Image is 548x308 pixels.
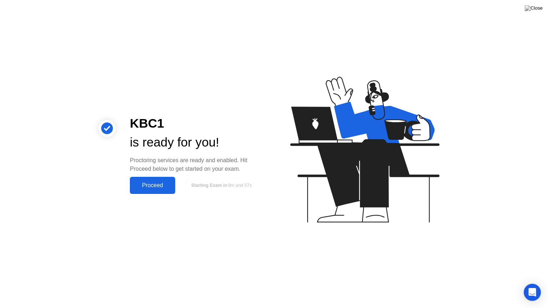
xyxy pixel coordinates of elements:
[130,177,175,194] button: Proceed
[130,156,263,173] div: Proctoring services are ready and enabled. Hit Proceed below to get started on your exam.
[130,133,263,152] div: is ready for you!
[132,182,173,189] div: Proceed
[130,114,263,133] div: KBC1
[524,284,541,301] div: Open Intercom Messenger
[228,183,252,188] span: 9m and 57s
[525,5,543,11] img: Close
[179,179,263,192] button: Starting Exam in9m and 57s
